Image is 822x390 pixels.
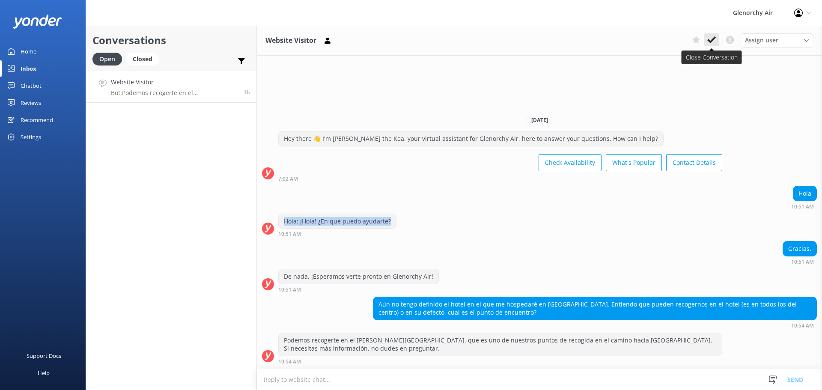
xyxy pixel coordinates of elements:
[278,359,301,364] strong: 10:54 AM
[606,154,662,171] button: What's Popular
[278,231,396,237] div: Sep 26 2025 10:51am (UTC +12:00) Pacific/Auckland
[278,176,298,182] strong: 7:02 AM
[21,43,36,60] div: Home
[279,214,396,229] div: Hola: ¡Hola! ¿En qué puedo ayudarte?
[111,89,237,97] p: Bot: Podemos recogerte en el [PERSON_NAME][GEOGRAPHIC_DATA], que es uno de nuestros puntos de rec...
[92,53,122,65] div: Open
[111,77,237,87] h4: Website Visitor
[278,286,439,292] div: Sep 26 2025 10:51am (UTC +12:00) Pacific/Auckland
[373,297,816,320] div: Aún no tengo definido el hotel en el que me hospedaré en [GEOGRAPHIC_DATA]. Entiendo que pueden r...
[666,154,722,171] button: Contact Details
[278,358,722,364] div: Sep 26 2025 10:54am (UTC +12:00) Pacific/Auckland
[92,54,126,63] a: Open
[793,186,816,201] div: Hola
[21,111,53,128] div: Recommend
[791,323,814,328] strong: 10:54 AM
[278,176,722,182] div: Sep 26 2025 07:02am (UTC +12:00) Pacific/Auckland
[126,54,163,63] a: Closed
[86,71,256,103] a: Website VisitorBot:Podemos recogerte en el [PERSON_NAME][GEOGRAPHIC_DATA], que es uno de nuestros...
[791,203,817,209] div: Sep 26 2025 10:51am (UTC +12:00) Pacific/Auckland
[278,232,301,237] strong: 10:51 AM
[745,36,778,45] span: Assign user
[21,77,42,94] div: Chatbot
[265,35,316,46] h3: Website Visitor
[27,347,61,364] div: Support Docs
[38,364,50,381] div: Help
[783,259,817,265] div: Sep 26 2025 10:51am (UTC +12:00) Pacific/Auckland
[21,60,36,77] div: Inbox
[279,333,722,356] div: Podemos recogerte en el [PERSON_NAME][GEOGRAPHIC_DATA], que es uno de nuestros puntos de recogida...
[21,128,41,146] div: Settings
[244,89,250,96] span: Sep 26 2025 10:54am (UTC +12:00) Pacific/Auckland
[13,15,62,29] img: yonder-white-logo.png
[279,269,438,284] div: De nada. ¡Esperamos verte pronto en Glenorchy Air!
[791,204,814,209] strong: 10:51 AM
[791,259,814,265] strong: 10:51 AM
[92,32,250,48] h2: Conversations
[783,241,816,256] div: Gracias.
[373,322,817,328] div: Sep 26 2025 10:54am (UTC +12:00) Pacific/Auckland
[539,154,602,171] button: Check Availability
[21,94,41,111] div: Reviews
[278,287,301,292] strong: 10:51 AM
[526,116,553,124] span: [DATE]
[279,131,663,146] div: Hey there 👋 I'm [PERSON_NAME] the Kea, your virtual assistant for Glenorchy Air, here to answer y...
[126,53,159,65] div: Closed
[741,33,813,47] div: Assign User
